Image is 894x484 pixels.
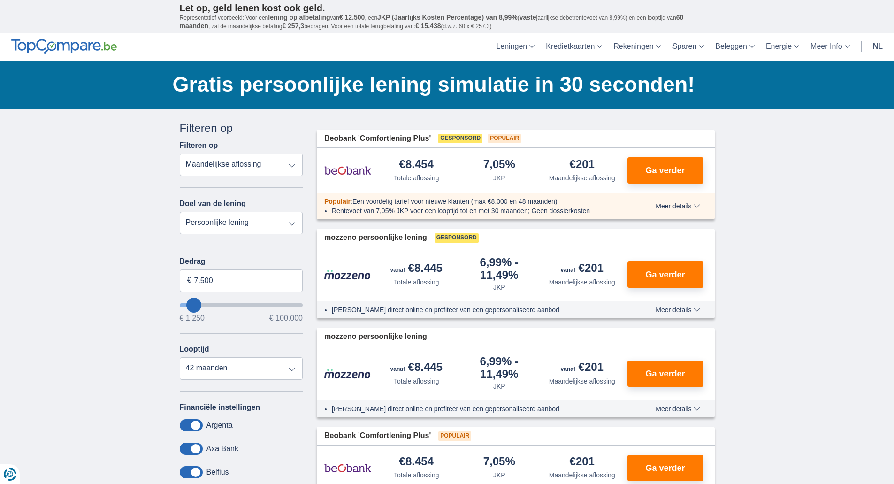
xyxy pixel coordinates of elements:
span: € 15.438 [415,22,441,30]
div: Totale aflossing [394,470,439,480]
li: [PERSON_NAME] direct online en profiteer van een gepersonaliseerd aanbod [332,305,621,315]
div: €201 [570,456,595,469]
span: Meer details [656,406,700,412]
span: 60 maanden [180,14,684,30]
a: nl [867,33,888,61]
span: € 257,3 [282,22,304,30]
label: Financiële instellingen [180,403,260,412]
div: Totale aflossing [394,173,439,183]
div: JKP [493,382,505,391]
div: JKP [493,470,505,480]
span: Gesponsord [435,233,479,243]
span: JKP (Jaarlijks Kosten Percentage) van 8,99% [377,14,518,21]
span: € [187,275,191,286]
div: €8.445 [390,361,443,375]
div: €8.445 [390,262,443,276]
span: lening op afbetaling [268,14,330,21]
button: Meer details [649,202,707,210]
div: 6,99% [462,356,537,380]
span: Een voordelig tarief voor nieuwe klanten (max €8.000 en 48 maanden) [352,198,558,205]
div: JKP [493,173,505,183]
img: product.pl.alt Mozzeno [324,269,371,280]
button: Ga verder [627,455,703,481]
span: Meer details [656,307,700,313]
label: Looptijd [180,345,209,353]
h1: Gratis persoonlijke lening simulatie in 30 seconden! [173,70,715,99]
div: 6,99% [462,257,537,281]
div: €201 [561,361,604,375]
a: Leningen [490,33,540,61]
label: Filteren op [180,141,218,150]
div: Totale aflossing [394,376,439,386]
a: Kredietkaarten [540,33,608,61]
div: Maandelijkse aflossing [549,277,615,287]
p: Let op, geld lenen kost ook geld. [180,2,715,14]
span: Ga verder [645,464,685,472]
span: € 1.250 [180,315,205,322]
button: Meer details [649,405,707,413]
label: Doel van de lening [180,200,246,208]
span: Populair [438,431,471,441]
span: Meer details [656,203,700,209]
a: Beleggen [710,33,760,61]
button: Ga verder [627,261,703,288]
button: Ga verder [627,361,703,387]
img: product.pl.alt Beobank [324,456,371,480]
span: Populair [488,134,521,143]
img: TopCompare [11,39,117,54]
span: Beobank 'Comfortlening Plus' [324,133,431,144]
a: Energie [760,33,805,61]
label: Argenta [206,421,233,430]
button: Meer details [649,306,707,314]
a: Meer Info [805,33,856,61]
div: €201 [561,262,604,276]
span: Ga verder [645,369,685,378]
input: wantToBorrow [180,303,303,307]
label: Bedrag [180,257,303,266]
a: Sparen [667,33,710,61]
li: Rentevoet van 7,05% JKP voor een looptijd tot en met 30 maanden; Geen dossierkosten [332,206,621,215]
div: : [317,197,629,206]
span: mozzeno persoonlijke lening [324,232,427,243]
div: JKP [493,283,505,292]
div: Maandelijkse aflossing [549,173,615,183]
div: Filteren op [180,120,303,136]
span: Gesponsord [438,134,482,143]
span: € 100.000 [269,315,303,322]
div: €8.454 [399,456,434,469]
p: Representatief voorbeeld: Voor een van , een ( jaarlijkse debetrentevoet van 8,99%) en een loopti... [180,14,715,31]
div: Maandelijkse aflossing [549,470,615,480]
span: vaste [520,14,536,21]
span: Beobank 'Comfortlening Plus' [324,430,431,441]
div: 7,05% [483,159,515,171]
div: €201 [570,159,595,171]
label: Axa Bank [206,445,238,453]
div: 7,05% [483,456,515,469]
span: mozzeno persoonlijke lening [324,331,427,342]
div: Maandelijkse aflossing [549,376,615,386]
span: Ga verder [645,166,685,175]
div: Totale aflossing [394,277,439,287]
span: Ga verder [645,270,685,279]
img: product.pl.alt Beobank [324,159,371,182]
label: Belfius [206,468,229,476]
span: Populair [324,198,351,205]
span: € 12.500 [339,14,365,21]
a: Rekeningen [608,33,666,61]
img: product.pl.alt Mozzeno [324,369,371,379]
button: Ga verder [627,157,703,184]
li: [PERSON_NAME] direct online en profiteer van een gepersonaliseerd aanbod [332,404,621,414]
div: €8.454 [399,159,434,171]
